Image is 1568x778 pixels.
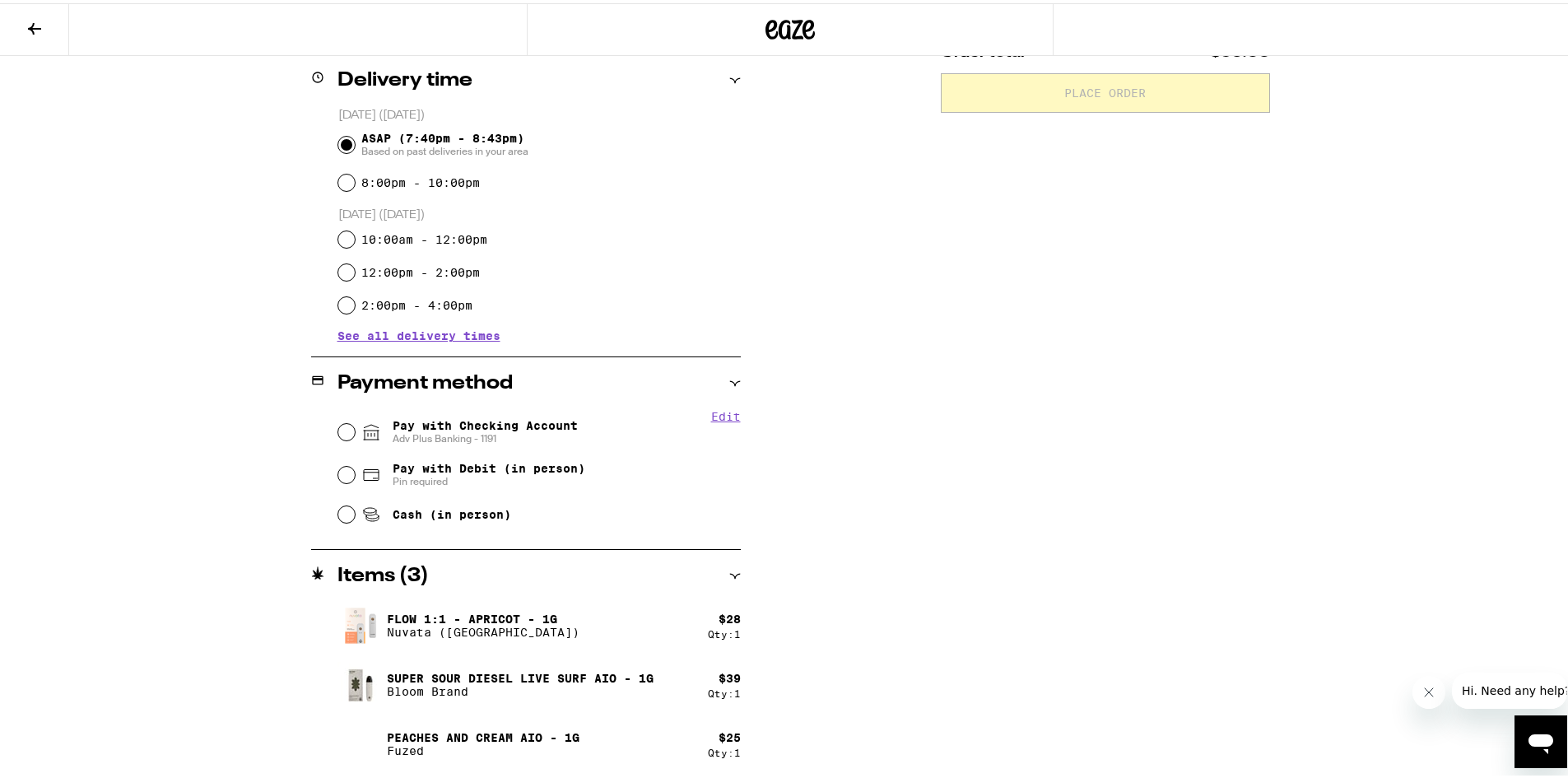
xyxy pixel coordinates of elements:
label: 12:00pm - 2:00pm [361,263,480,276]
label: 2:00pm - 4:00pm [361,296,472,309]
p: Nuvata ([GEOGRAPHIC_DATA]) [387,622,579,636]
img: Super Sour Diesel Live Surf AIO - 1g [337,659,384,705]
h2: Payment method [337,370,513,390]
p: [DATE] ([DATE]) [338,204,741,220]
div: Qty: 1 [708,744,741,755]
span: Cash (in person) [393,505,511,518]
iframe: Button to launch messaging window [1514,712,1567,765]
h2: Delivery time [337,68,472,87]
span: ASAP (7:40pm - 8:43pm) [361,128,528,155]
span: Pin required [393,472,585,485]
p: Flow 1:1 - Apricot - 1g [387,609,579,622]
p: Fuzed [387,741,579,754]
span: Pay with Debit (in person) [393,459,585,472]
div: $ 39 [719,669,741,682]
span: Pay with Checking Account [393,416,578,442]
div: $ 28 [719,609,741,622]
label: 8:00pm - 10:00pm [361,173,480,186]
p: Peaches and Cream AIO - 1g [387,728,579,741]
button: Edit [711,407,741,420]
p: Bloom Brand [387,682,654,695]
button: See all delivery times [337,327,500,338]
h2: Items ( 3 ) [337,563,429,583]
span: Place Order [1064,84,1146,96]
span: Hi. Need any help? [10,12,119,25]
div: Qty: 1 [708,626,741,636]
span: Adv Plus Banking - 1191 [393,429,578,442]
div: $ 25 [719,728,741,741]
label: 10:00am - 12:00pm [361,230,487,243]
p: Super Sour Diesel Live Surf AIO - 1g [387,669,654,682]
iframe: Message from company [1452,669,1567,706]
button: Place Order [941,70,1270,109]
img: Peaches and Cream AIO - 1g [337,718,384,764]
p: [DATE] ([DATE]) [338,105,741,120]
img: Flow 1:1 - Apricot - 1g [337,599,384,645]
div: Qty: 1 [708,685,741,696]
iframe: Close message [1412,673,1445,706]
span: Based on past deliveries in your area [361,142,528,155]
